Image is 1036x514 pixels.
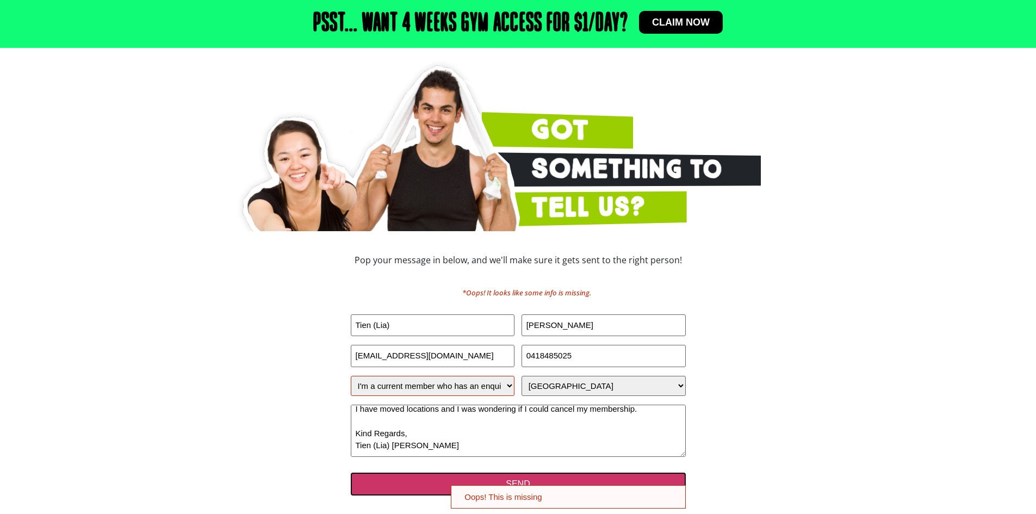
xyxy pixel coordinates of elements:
input: FIRST NAME [351,314,515,337]
a: Claim now [639,11,723,34]
h3: Pop your message in below, and we'll make sure it gets sent to the right person! [279,256,758,264]
input: SEND [351,473,686,496]
input: LAST NAME [522,314,686,337]
div: Oops! This is missing [451,485,685,509]
span: Claim now [652,17,710,27]
input: Email [351,345,515,367]
h2: *Oops! It looks like some info is missing. [377,288,677,298]
h2: Psst... Want 4 weeks gym access for $1/day? [313,11,628,37]
textarea: Good Afternoon, Whomever this may concern, I have moved locations and I was wondering if I could ... [351,405,686,457]
input: PHONE [522,345,686,367]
